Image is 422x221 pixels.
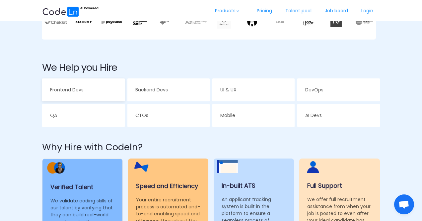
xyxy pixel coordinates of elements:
span: Backend Devs [135,86,168,93]
p: In-built ATS [222,181,286,190]
span: UI & UX [220,86,237,93]
img: razor.decf57ec.webp [185,19,207,25]
h2: Why Hire with Codeln? [42,141,380,154]
img: stationf.7781c04a.png [75,17,92,26]
a: CTOs [127,104,210,127]
span: DevOps [305,86,323,93]
a: Backend Devs [127,78,210,101]
img: Paystack.7c8f16c5.webp [101,17,123,27]
span: Mobile [220,112,235,119]
img: example [128,159,152,173]
img: ai.87e98a1d.svg [42,6,99,17]
p: Verified Talent [50,182,114,191]
p: Full Support [307,181,372,190]
a: Mobile [212,104,295,127]
h2: We Help you Hire [42,61,380,73]
a: QA [42,104,124,127]
a: AI Devs [297,104,380,127]
img: example [42,159,66,174]
img: example [299,159,323,173]
span: QA [50,112,57,119]
img: example [214,159,238,173]
span: CTOs [135,112,148,119]
img: goldman.0b538e24.svg [133,19,147,25]
span: Frontend Devs [50,86,84,93]
p: Speed and Efficiency [136,181,200,190]
a: DevOps [297,78,380,101]
i: icon: down [236,9,240,13]
img: chekkit.0bccf985.webp [44,20,67,24]
div: Open chat [394,194,414,214]
img: nibss.883cf671.png [158,17,178,26]
a: Frontend Devs [42,78,124,101]
span: AI Devs [305,112,322,119]
a: UI & UX [212,78,295,101]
